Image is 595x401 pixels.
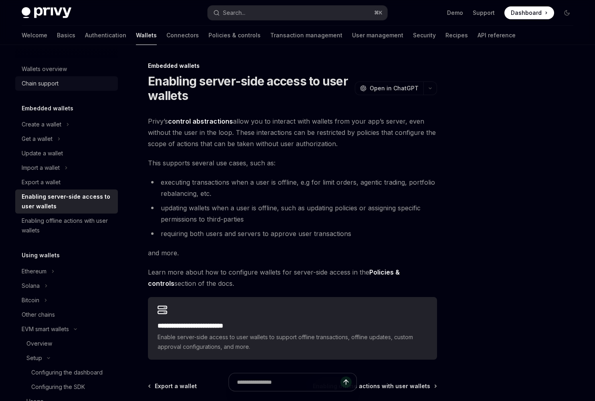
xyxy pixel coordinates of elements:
[561,6,573,19] button: Toggle dark mode
[352,26,403,45] a: User management
[148,74,352,103] h1: Enabling server-side access to user wallets
[370,84,419,92] span: Open in ChatGPT
[22,310,55,320] div: Other chains
[158,332,427,352] span: Enable server-side access to user wallets to support offline transactions, offline updates, custo...
[136,26,157,45] a: Wallets
[15,279,118,293] button: Toggle Solana section
[208,6,387,20] button: Open search
[15,189,118,214] a: Enabling server-side access to user wallets
[15,336,118,351] a: Overview
[15,307,118,322] a: Other chains
[15,76,118,91] a: Chain support
[511,9,542,17] span: Dashboard
[15,264,118,279] button: Toggle Ethereum section
[445,26,468,45] a: Recipes
[148,157,437,169] span: This supports several use cases, such as:
[148,202,437,225] li: updating wallets when a user is offline, such as updating policies or assigning specific permissi...
[473,9,495,17] a: Support
[374,10,382,16] span: ⌘ K
[148,62,437,70] div: Embedded wallets
[355,81,423,95] button: Open in ChatGPT
[15,380,118,394] a: Configuring the SDK
[22,281,40,291] div: Solana
[15,146,118,161] a: Update a wallet
[413,26,436,45] a: Security
[148,177,437,199] li: executing transactions when a user is offline, e.g for limit orders, agentic trading, portfolio r...
[208,26,261,45] a: Policies & controls
[26,339,52,348] div: Overview
[22,120,61,129] div: Create a wallet
[15,175,118,189] a: Export a wallet
[22,267,47,276] div: Ethereum
[223,8,245,18] div: Search...
[22,79,59,88] div: Chain support
[148,247,437,259] span: and more.
[22,250,60,260] h5: Using wallets
[168,117,233,126] a: control abstractions
[15,293,118,307] button: Toggle Bitcoin section
[15,132,118,146] button: Toggle Get a wallet section
[22,134,53,144] div: Get a wallet
[22,149,63,158] div: Update a wallet
[340,377,352,388] button: Send message
[237,373,340,391] input: Ask a question...
[270,26,342,45] a: Transaction management
[22,163,60,173] div: Import a wallet
[148,267,437,289] span: Learn more about how to configure wallets for server-side access in the section of the docs.
[15,117,118,132] button: Toggle Create a wallet section
[22,7,71,18] img: dark logo
[22,295,39,305] div: Bitcoin
[22,64,67,74] div: Wallets overview
[22,192,113,211] div: Enabling server-side access to user wallets
[447,9,463,17] a: Demo
[15,365,118,380] a: Configuring the dashboard
[15,351,118,365] button: Toggle Setup section
[22,177,61,187] div: Export a wallet
[85,26,126,45] a: Authentication
[22,104,73,113] h5: Embedded wallets
[15,62,118,76] a: Wallets overview
[31,382,85,392] div: Configuring the SDK
[478,26,516,45] a: API reference
[166,26,199,45] a: Connectors
[57,26,75,45] a: Basics
[26,353,42,363] div: Setup
[22,324,69,334] div: EVM smart wallets
[15,322,118,336] button: Toggle EVM smart wallets section
[15,214,118,238] a: Enabling offline actions with user wallets
[15,161,118,175] button: Toggle Import a wallet section
[148,228,437,239] li: requiring both users and servers to approve user transactions
[148,116,437,149] span: Privy’s allow you to interact with wallets from your app’s server, even without the user in the l...
[22,26,47,45] a: Welcome
[31,368,103,377] div: Configuring the dashboard
[22,216,113,235] div: Enabling offline actions with user wallets
[504,6,554,19] a: Dashboard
